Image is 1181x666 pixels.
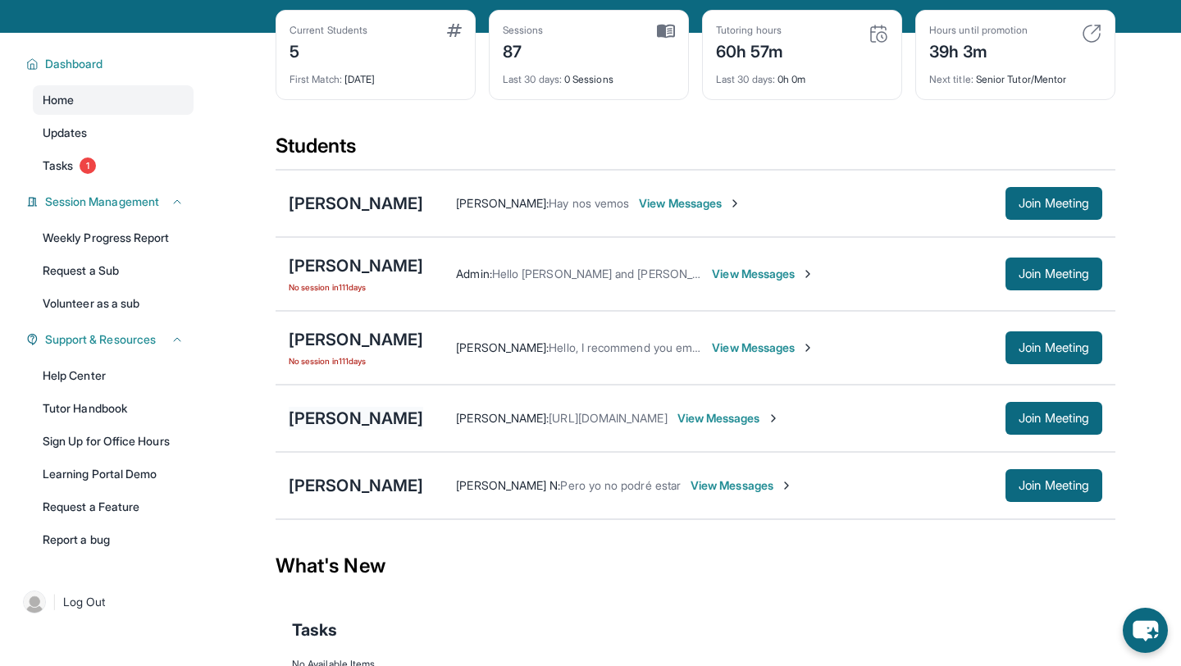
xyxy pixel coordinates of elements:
span: Tasks [292,618,337,641]
img: Chevron-Right [767,412,780,425]
div: [PERSON_NAME] [289,474,423,497]
button: Join Meeting [1005,187,1102,220]
span: Pero yo no podré estar [560,478,681,492]
span: Join Meeting [1019,413,1089,423]
span: View Messages [639,195,741,212]
span: Dashboard [45,56,103,72]
span: Session Management [45,194,159,210]
span: Updates [43,125,88,141]
button: Support & Resources [39,331,184,348]
a: Weekly Progress Report [33,223,194,253]
span: Join Meeting [1019,269,1089,279]
span: Join Meeting [1019,198,1089,208]
div: Senior Tutor/Mentor [929,63,1101,86]
span: View Messages [691,477,793,494]
span: Admin : [456,267,491,281]
a: Report a bug [33,525,194,554]
span: Join Meeting [1019,343,1089,353]
a: Updates [33,118,194,148]
div: 0 Sessions [503,63,675,86]
img: user-img [23,591,46,614]
span: Last 30 days : [503,73,562,85]
div: [PERSON_NAME] [289,328,423,351]
a: Learning Portal Demo [33,459,194,489]
span: Hay nos vemos [549,196,629,210]
button: Session Management [39,194,184,210]
img: card [447,24,462,37]
span: [PERSON_NAME] N : [456,478,560,492]
a: Request a Sub [33,256,194,285]
span: Last 30 days : [716,73,775,85]
img: Chevron-Right [780,479,793,492]
div: [PERSON_NAME] [289,407,423,430]
span: First Match : [290,73,342,85]
span: No session in 111 days [289,354,423,367]
button: Join Meeting [1005,331,1102,364]
span: Tasks [43,157,73,174]
div: Sessions [503,24,544,37]
span: View Messages [677,410,780,427]
a: |Log Out [16,584,194,620]
span: View Messages [712,266,814,282]
a: Tasks1 [33,151,194,180]
div: [DATE] [290,63,462,86]
a: Home [33,85,194,115]
img: Chevron-Right [801,341,814,354]
span: No session in 111 days [289,281,423,294]
div: 0h 0m [716,63,888,86]
a: Tutor Handbook [33,394,194,423]
span: [PERSON_NAME] : [456,340,549,354]
div: [PERSON_NAME] [289,254,423,277]
span: Log Out [63,594,106,610]
div: Hours until promotion [929,24,1028,37]
span: [PERSON_NAME] : [456,411,549,425]
div: 87 [503,37,544,63]
span: | [52,592,57,612]
div: Students [276,133,1115,169]
button: Join Meeting [1005,469,1102,502]
span: [PERSON_NAME] : [456,196,549,210]
img: Chevron-Right [728,197,741,210]
div: Current Students [290,24,367,37]
button: chat-button [1123,608,1168,653]
div: 60h 57m [716,37,784,63]
img: card [869,24,888,43]
img: card [657,24,675,39]
a: Request a Feature [33,492,194,522]
button: Dashboard [39,56,184,72]
a: Volunteer as a sub [33,289,194,318]
div: What's New [276,530,1115,602]
span: Support & Resources [45,331,156,348]
div: 5 [290,37,367,63]
span: Next title : [929,73,974,85]
span: Home [43,92,74,108]
img: Chevron-Right [801,267,814,281]
button: Join Meeting [1005,258,1102,290]
span: [URL][DOMAIN_NAME] [549,411,667,425]
span: 1 [80,157,96,174]
div: [PERSON_NAME] [289,192,423,215]
span: Join Meeting [1019,481,1089,490]
div: 39h 3m [929,37,1028,63]
a: Sign Up for Office Hours [33,427,194,456]
a: Help Center [33,361,194,390]
span: View Messages [712,340,814,356]
div: Tutoring hours [716,24,784,37]
button: Join Meeting [1005,402,1102,435]
img: card [1082,24,1101,43]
